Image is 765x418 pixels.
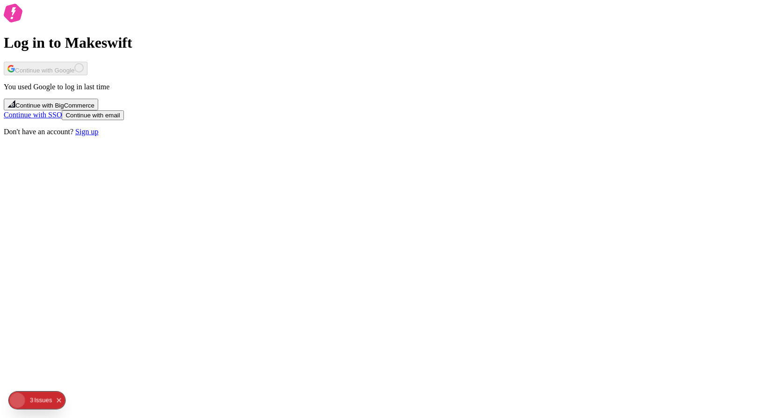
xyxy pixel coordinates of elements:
[4,128,761,136] p: Don't have an account?
[4,111,62,119] a: Continue with SSO
[15,102,94,109] span: Continue with BigCommerce
[62,110,123,120] button: Continue with email
[4,34,761,51] h1: Log in to Makeswift
[75,128,98,136] a: Sign up
[4,83,761,91] p: You used Google to log in last time
[15,67,74,74] span: Continue with Google
[4,99,98,110] button: Continue with BigCommerce
[65,112,120,119] span: Continue with email
[4,62,87,75] button: Continue with Google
